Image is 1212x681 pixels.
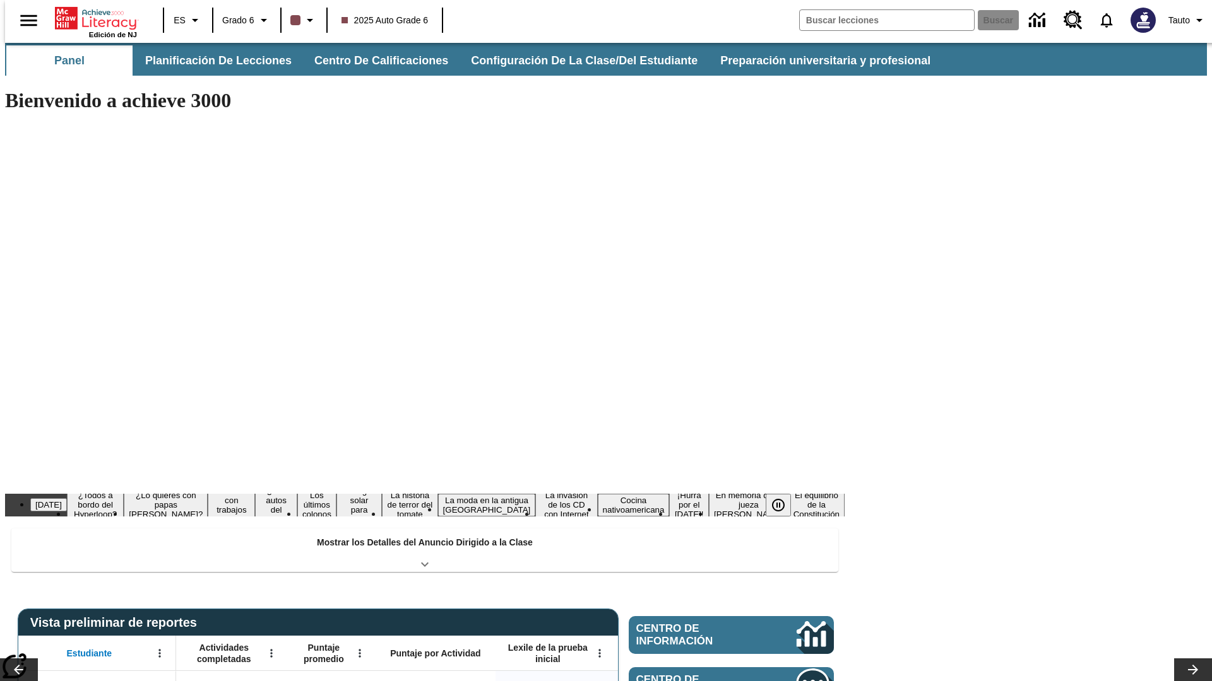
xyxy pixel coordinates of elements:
button: Diapositiva 3 ¿Lo quieres con papas fritas? [124,489,208,521]
button: Diapositiva 1 Día del Trabajo [30,498,67,511]
span: Puntaje por Actividad [390,648,480,659]
button: Diapositiva 2 ¿Todos a bordo del Hyperloop? [67,489,124,521]
a: Portada [55,6,137,31]
span: Edición de NJ [89,31,137,38]
div: Subbarra de navegación [5,43,1207,76]
button: Diapositiva 5 ¿Los autos del futuro? [255,484,297,526]
p: Mostrar los Detalles del Anuncio Dirigido a la Clase [317,536,533,549]
button: Carrusel de lecciones, seguir [1174,658,1212,681]
button: Diapositiva 7 Energía solar para todos [336,484,382,526]
button: Centro de calificaciones [304,45,458,76]
span: Lexile de la prueba inicial [502,642,594,665]
button: Diapositiva 14 El equilibrio de la Constitución [788,489,845,521]
span: 2025 Auto Grade 6 [342,14,429,27]
button: Abrir el menú lateral [10,2,47,39]
button: El color de la clase es café oscuro. Cambiar el color de la clase. [285,9,323,32]
a: Notificaciones [1090,4,1123,37]
button: Abrir menú [262,644,281,663]
button: Abrir menú [150,644,169,663]
span: ES [174,14,186,27]
button: Grado: Grado 6, Elige un grado [217,9,276,32]
button: Preparación universitaria y profesional [710,45,941,76]
span: Vista preliminar de reportes [30,615,203,630]
button: Escoja un nuevo avatar [1123,4,1163,37]
span: Grado 6 [222,14,254,27]
button: Planificación de lecciones [135,45,302,76]
div: Portada [55,4,137,38]
button: Abrir menú [350,644,369,663]
a: Centro de información [629,616,834,654]
button: Configuración de la clase/del estudiante [461,45,708,76]
span: Tauto [1168,14,1190,27]
button: Diapositiva 11 Cocina nativoamericana [598,494,670,516]
span: Puntaje promedio [294,642,354,665]
div: Subbarra de navegación [5,45,942,76]
button: Diapositiva 6 Los últimos colonos [297,489,336,521]
button: Diapositiva 4 Niños con trabajos sucios [208,484,255,526]
div: Pausar [766,494,804,516]
button: Diapositiva 10 La invasión de los CD con Internet [535,489,597,521]
span: Actividades completadas [182,642,266,665]
button: Abrir menú [590,644,609,663]
button: Lenguaje: ES, Selecciona un idioma [168,9,208,32]
span: Centro de información [636,622,754,648]
a: Centro de información [1021,3,1056,38]
h1: Bienvenido a achieve 3000 [5,89,845,112]
button: Diapositiva 12 ¡Hurra por el Día de la Constitución! [669,489,709,521]
button: Panel [6,45,133,76]
input: Buscar campo [800,10,974,30]
a: Centro de recursos, Se abrirá en una pestaña nueva. [1056,3,1090,37]
img: Avatar [1131,8,1156,33]
button: Diapositiva 8 La historia de terror del tomate [382,489,437,521]
div: Mostrar los Detalles del Anuncio Dirigido a la Clase [11,528,838,572]
button: Diapositiva 13 En memoria de la jueza O'Connor [709,489,788,521]
button: Perfil/Configuración [1163,9,1212,32]
button: Pausar [766,494,791,516]
span: Estudiante [67,648,112,659]
button: Diapositiva 9 La moda en la antigua Roma [438,494,536,516]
